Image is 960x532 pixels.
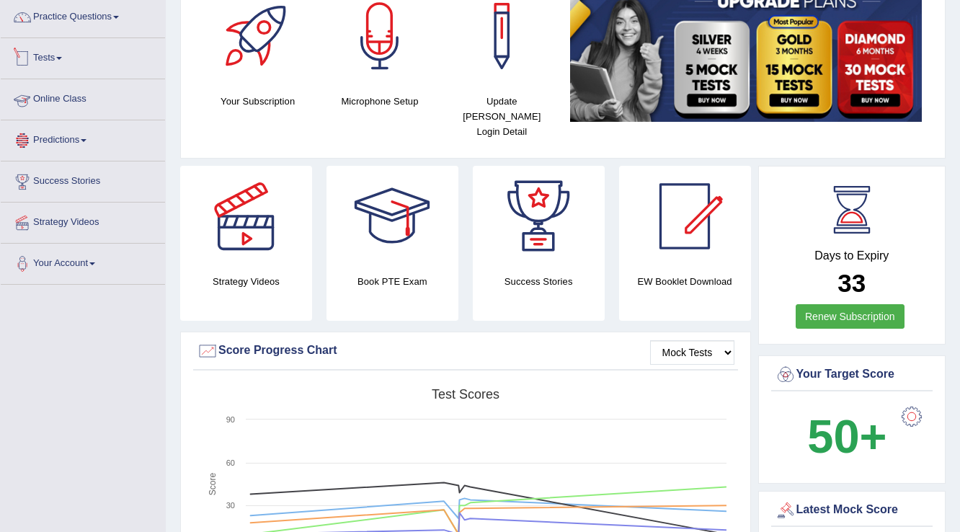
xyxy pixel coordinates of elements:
div: Score Progress Chart [197,340,734,362]
text: 90 [226,415,235,424]
h4: Book PTE Exam [326,274,458,289]
div: Your Target Score [775,364,930,386]
a: Tests [1,38,165,74]
b: 33 [837,269,866,297]
h4: Days to Expiry [775,249,930,262]
a: Renew Subscription [796,304,905,329]
h4: Strategy Videos [180,274,312,289]
tspan: Test scores [432,387,499,402]
a: Strategy Videos [1,203,165,239]
h4: Success Stories [473,274,605,289]
tspan: Score [208,473,218,496]
a: Predictions [1,120,165,156]
div: Latest Mock Score [775,500,930,521]
text: 60 [226,458,235,467]
b: 50+ [807,410,886,463]
h4: Update [PERSON_NAME] Login Detail [448,94,556,139]
a: Success Stories [1,161,165,198]
h4: Microphone Setup [326,94,433,109]
h4: EW Booklet Download [619,274,751,289]
h4: Your Subscription [204,94,311,109]
a: Your Account [1,244,165,280]
text: 30 [226,501,235,510]
a: Online Class [1,79,165,115]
